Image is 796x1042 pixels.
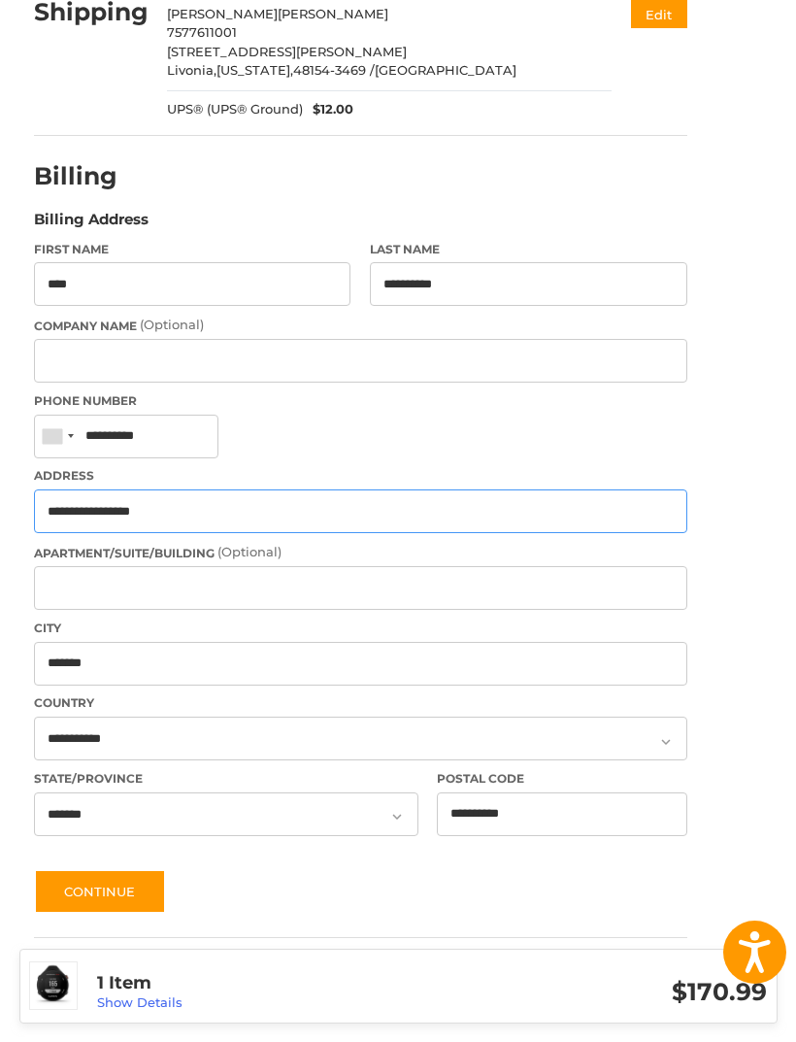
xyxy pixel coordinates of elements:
label: Company Name [34,316,687,335]
small: (Optional) [140,317,204,332]
h2: Billing [34,161,148,191]
h3: 1 Item [97,972,432,994]
span: $12.00 [303,100,353,119]
span: 7577611001 [167,24,237,40]
span: Livonia, [167,62,216,78]
legend: Billing Address [34,209,149,240]
label: Last Name [370,241,687,258]
button: Continue [34,869,166,914]
label: Postal Code [437,770,687,788]
span: [PERSON_NAME] [278,6,388,21]
label: State/Province [34,770,418,788]
span: [GEOGRAPHIC_DATA] [375,62,516,78]
label: Phone Number [34,392,687,410]
h3: $170.99 [432,977,767,1007]
span: UPS® (UPS® Ground) [167,100,303,119]
img: Garmin Approach G12 GPS [30,962,77,1009]
a: Show Details [97,994,182,1010]
label: First Name [34,241,351,258]
label: Apartment/Suite/Building [34,543,687,562]
span: 48154-3469 / [293,62,375,78]
span: [US_STATE], [216,62,293,78]
span: [STREET_ADDRESS][PERSON_NAME] [167,44,407,59]
small: (Optional) [217,544,282,559]
label: Address [34,467,687,485]
span: [PERSON_NAME] [167,6,278,21]
label: Country [34,694,687,712]
label: City [34,620,687,637]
